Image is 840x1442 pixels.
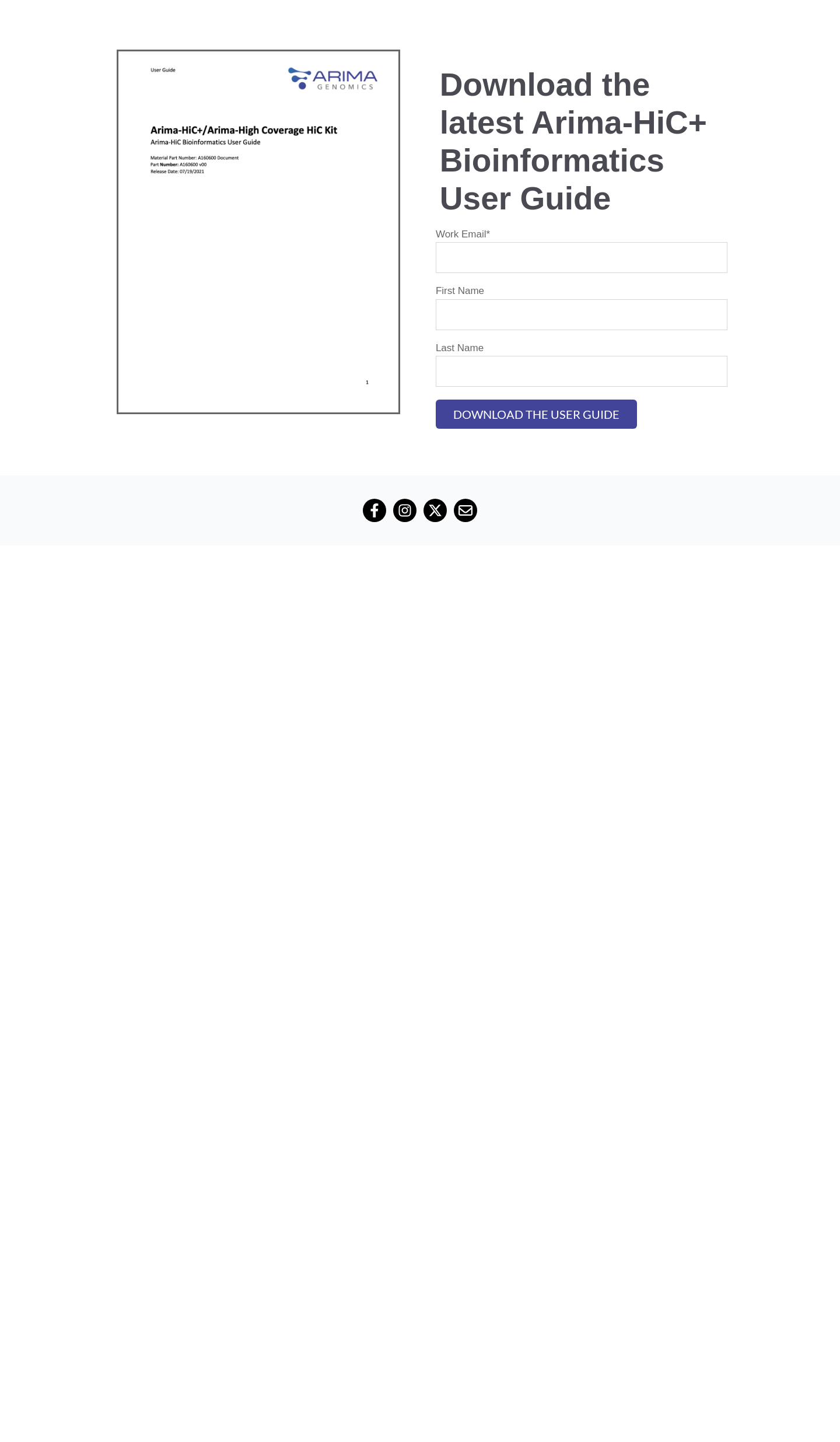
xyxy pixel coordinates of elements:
[436,342,484,353] span: Last Name
[436,400,637,429] input: Download the user guide
[454,499,477,522] a: Email us
[423,499,447,522] a: Follow us on X
[393,499,416,522] a: Follow us on Instagram
[118,51,398,412] img: Arima Bioinformatics User Guide
[436,229,487,240] span: Work Email
[440,66,707,216] span: Download the latest Arima-HiC+ Bioinformatics User Guide
[363,499,386,522] a: Follow us on Facebook
[436,285,484,296] span: First Name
